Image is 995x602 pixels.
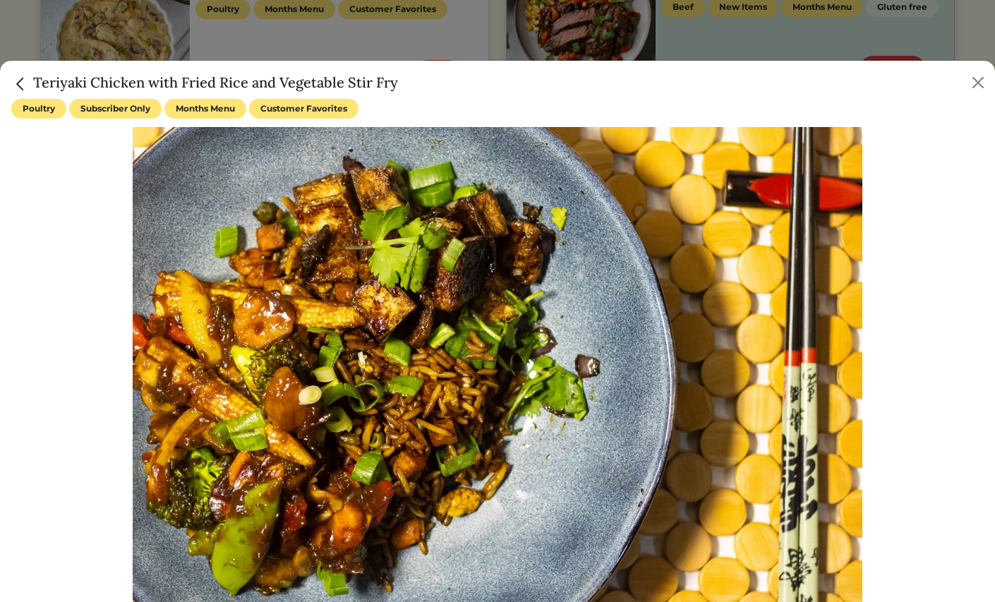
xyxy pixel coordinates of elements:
[249,99,358,119] span: Customer Favorites
[11,72,398,93] h5: Teriyaki Chicken with Fried Rice and Vegetable Stir Fry
[967,71,989,94] button: Close
[11,99,66,119] span: Poultry
[164,99,246,119] span: Months Menu
[69,99,162,119] span: Subscriber Only
[11,75,30,93] img: back_caret-0738dc900bf9763b5e5a40894073b948e17d9601fd527fca9689b06ce300169f.svg
[11,73,33,91] a: Close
